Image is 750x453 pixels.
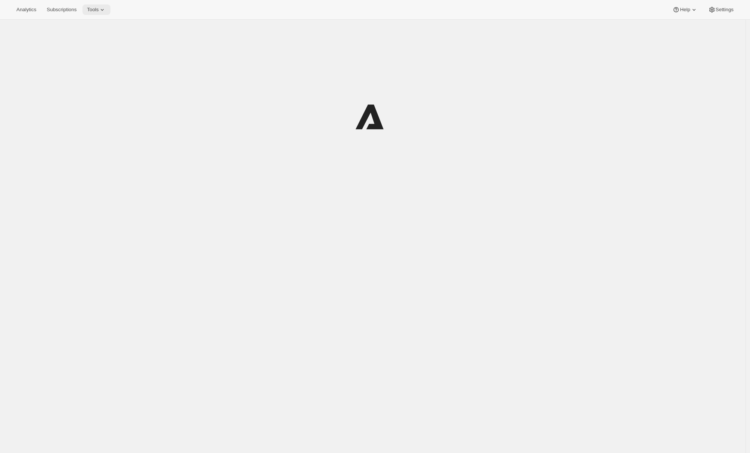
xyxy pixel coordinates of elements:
[16,7,36,13] span: Analytics
[668,4,702,15] button: Help
[12,4,41,15] button: Analytics
[82,4,110,15] button: Tools
[87,7,99,13] span: Tools
[680,7,690,13] span: Help
[716,7,734,13] span: Settings
[42,4,81,15] button: Subscriptions
[47,7,76,13] span: Subscriptions
[704,4,738,15] button: Settings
